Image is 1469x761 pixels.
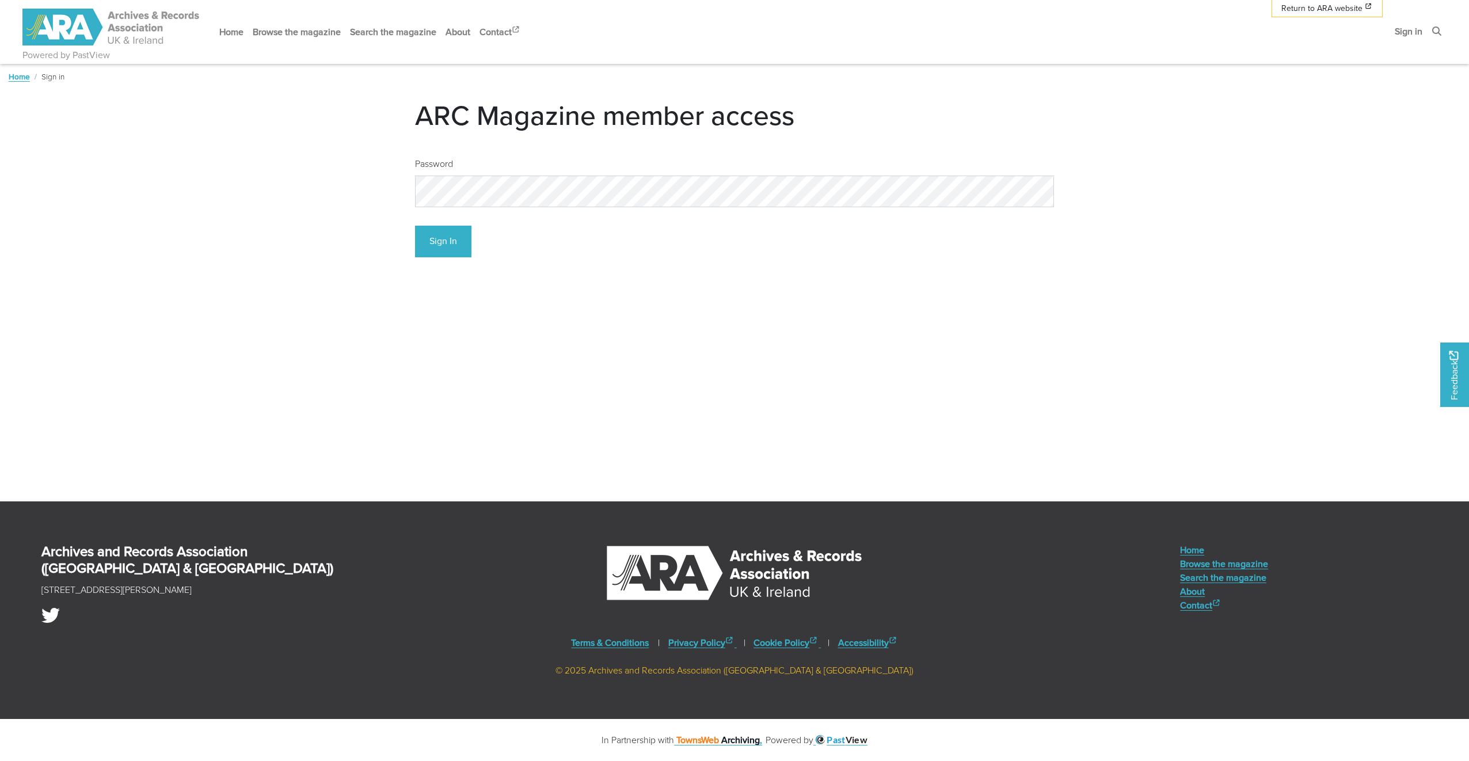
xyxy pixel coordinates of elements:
a: PastView [813,733,867,746]
a: Home [215,17,248,47]
span: Feedback [1447,351,1461,399]
span: TownsWeb [676,733,719,746]
span: Past [827,734,867,745]
a: Search the magazine [345,17,441,47]
a: Powered by PastView [22,48,110,62]
a: Would you like to provide feedback? [1440,343,1469,407]
a: Accessibility [838,636,898,649]
a: Contact [475,17,526,47]
button: Sign In [415,226,471,257]
span: View [846,734,867,745]
a: About [1180,584,1268,598]
a: ARA - ARC Magazine | Powered by PastView logo [22,2,201,52]
a: Home [1180,543,1268,557]
span: Return to ARA website [1281,2,1363,14]
a: Terms & Conditions [571,636,649,649]
img: Archives & Records Association (UK & Ireland) [605,543,864,603]
span: Powered by [766,733,867,747]
a: Contact [1180,598,1268,612]
h1: ARC Magazine member access [415,98,1054,132]
img: ARA - ARC Magazine | Powered by PastView [22,9,201,45]
p: [STREET_ADDRESS][PERSON_NAME] [41,583,192,597]
a: Browse the magazine [1180,557,1268,570]
div: © 2025 Archives and Records Association ([GEOGRAPHIC_DATA] & [GEOGRAPHIC_DATA]) [9,664,1460,678]
span: Archiving [721,733,760,746]
a: Privacy Policy [668,636,737,649]
a: Sign in [1390,16,1427,47]
a: Browse the magazine [248,17,345,47]
strong: Archives and Records Association ([GEOGRAPHIC_DATA] & [GEOGRAPHIC_DATA]) [41,541,333,577]
span: In Partnership with [602,733,762,747]
a: About [441,17,475,47]
a: Home [9,71,30,82]
a: TownsWeb Archiving, [674,733,762,746]
a: Search the magazine [1180,570,1268,584]
span: Sign in [41,71,64,82]
label: Password [415,157,453,171]
a: Cookie Policy [753,636,821,649]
